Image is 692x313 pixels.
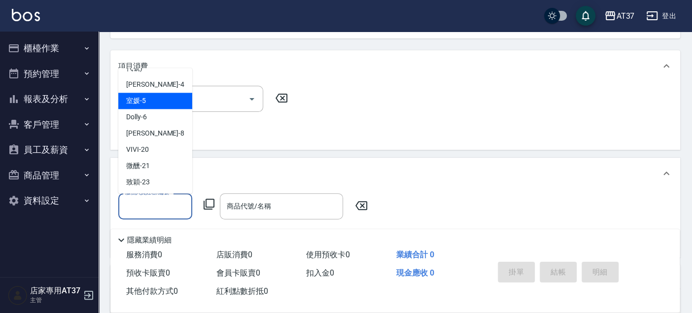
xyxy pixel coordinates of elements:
[126,96,146,106] span: 室媛 -5
[8,285,28,305] img: Person
[616,10,634,22] div: AT37
[4,35,95,61] button: 櫃檯作業
[216,286,268,296] span: 紅利點數折抵 0
[126,112,147,122] span: Dolly -6
[244,91,260,107] button: Open
[126,161,150,171] span: 微醺 -21
[216,268,260,278] span: 會員卡販賣 0
[306,268,334,278] span: 扣入金 0
[126,250,162,259] span: 服務消費 0
[12,9,40,21] img: Logo
[4,112,95,138] button: 客戶管理
[30,296,80,305] p: 主管
[126,79,184,90] span: [PERSON_NAME] -4
[4,188,95,213] button: 資料設定
[110,158,680,189] div: 店販銷售
[4,86,95,112] button: 報表及分析
[576,6,595,26] button: save
[396,268,434,278] span: 現金應收 0
[126,128,184,139] span: [PERSON_NAME] -8
[642,7,680,25] button: 登出
[126,286,178,296] span: 其他付款方式 0
[396,250,434,259] span: 業績合計 0
[4,163,95,188] button: 商品管理
[4,61,95,87] button: 預約管理
[216,250,252,259] span: 店販消費 0
[118,61,148,71] p: 項目消費
[4,137,95,163] button: 員工及薪資
[110,50,680,82] div: 項目消費
[126,177,150,187] span: 致穎 -23
[30,286,80,296] h5: 店家專用AT37
[126,53,184,73] span: 店家專用AT37 (無代號)
[126,144,149,155] span: VIVI -20
[306,250,350,259] span: 使用預收卡 0
[600,6,638,26] button: AT37
[126,268,170,278] span: 預收卡販賣 0
[126,193,150,204] span: 小葉 -24
[127,235,172,245] p: 隱藏業績明細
